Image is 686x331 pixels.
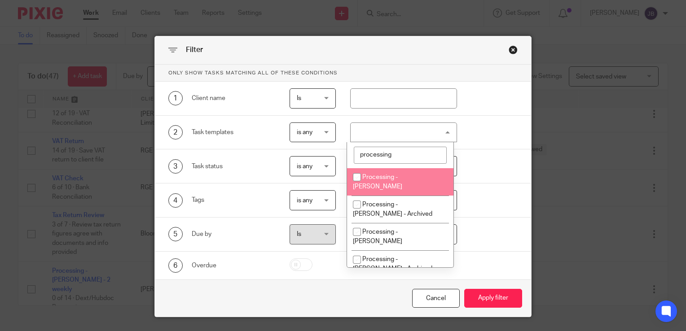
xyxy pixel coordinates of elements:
div: Task status [192,162,276,171]
div: Task templates [192,128,276,137]
div: Client name [192,94,276,103]
button: Apply filter [464,289,522,308]
div: 2 [168,125,183,139]
span: Processing - [PERSON_NAME] [353,229,402,244]
div: Overdue [192,261,276,270]
span: Processing - [PERSON_NAME] [353,174,402,190]
div: Tags [192,196,276,205]
span: Is [297,95,301,101]
div: 1 [168,91,183,105]
p: Only show tasks matching all of these conditions [155,65,531,82]
div: Due by [192,230,276,239]
div: 5 [168,227,183,241]
span: is any [297,163,312,170]
span: is any [297,129,312,135]
span: is any [297,197,312,204]
div: Close this dialog window [509,45,518,54]
div: Close this dialog window [412,289,460,308]
span: Filter [186,46,203,53]
span: Processing - [PERSON_NAME] - Archived [353,256,432,272]
span: Is [297,231,301,237]
input: Search options... [354,147,447,164]
div: 4 [168,193,183,208]
span: Processing - [PERSON_NAME] - Archived [353,201,432,217]
div: 3 [168,159,183,174]
div: 6 [168,258,183,273]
